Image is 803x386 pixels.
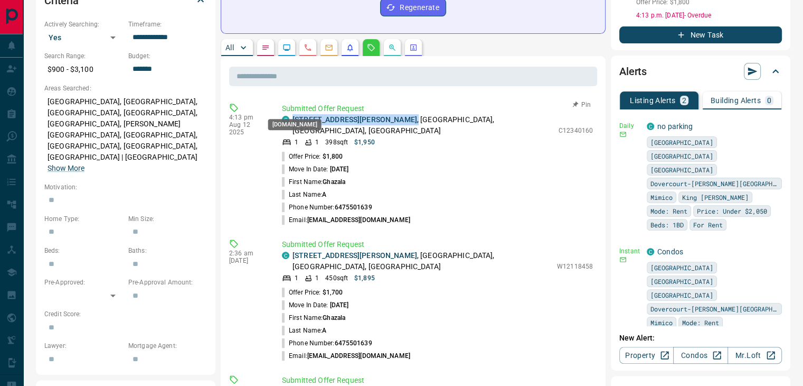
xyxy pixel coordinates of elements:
p: $1,895 [354,273,375,283]
p: [GEOGRAPHIC_DATA], [GEOGRAPHIC_DATA], [GEOGRAPHIC_DATA], [GEOGRAPHIC_DATA], [GEOGRAPHIC_DATA], [P... [44,93,207,177]
a: [STREET_ADDRESS][PERSON_NAME] [292,115,417,124]
span: $1,800 [322,153,343,160]
p: 4:13 p.m. [DATE] - Overdue [636,11,782,20]
p: 1 [295,273,298,283]
p: First Name: [282,177,345,187]
span: 6475501639 [334,204,372,211]
p: 1 [295,137,298,147]
p: All [225,44,234,51]
div: [DOMAIN_NAME] [268,119,322,130]
span: Ghazala [323,178,345,186]
span: [GEOGRAPHIC_DATA] [650,151,713,161]
p: , [GEOGRAPHIC_DATA], [GEOGRAPHIC_DATA], [GEOGRAPHIC_DATA] [292,250,552,272]
p: 2 [682,97,686,104]
p: Email: [282,351,410,361]
p: C12340160 [559,126,593,135]
button: Show More [48,163,84,174]
p: New Alert: [619,333,782,344]
span: [GEOGRAPHIC_DATA] [650,290,713,300]
svg: Emails [325,43,333,52]
a: [STREET_ADDRESS][PERSON_NAME] [292,251,417,260]
p: Pre-Approval Amount: [128,278,207,287]
a: Condos [657,247,683,256]
a: Condos [673,347,728,364]
p: Submitted Offer Request [282,375,593,386]
span: [EMAIL_ADDRESS][DOMAIN_NAME] [307,352,410,360]
span: $1,700 [322,289,343,296]
span: Mimico [650,192,673,203]
p: Building Alerts [711,97,761,104]
p: [DATE] [229,257,266,264]
p: Offer Price: [282,152,343,161]
p: Pre-Approved: [44,278,123,287]
p: Baths: [128,246,207,255]
p: 2:36 am [229,250,266,257]
span: Dovercourt-[PERSON_NAME][GEOGRAPHIC_DATA] [650,304,778,314]
p: Offer Price: [282,288,343,297]
svg: Notes [261,43,270,52]
p: Move In Date: [282,164,348,174]
span: For Rent [693,219,723,230]
a: no parking [657,122,693,131]
span: Beds: 1BD [650,219,684,230]
p: Areas Searched: [44,84,207,93]
p: Home Type: [44,214,123,224]
p: Aug 12 2025 [229,121,266,136]
span: 6475501639 [334,339,372,347]
p: Daily [619,121,640,131]
span: Price: Under $2,050 [697,206,767,216]
svg: Lead Browsing Activity [282,43,291,52]
p: 0 [767,97,771,104]
div: condos.ca [282,252,289,259]
p: 398 sqft [325,137,348,147]
div: condos.ca [647,123,654,130]
span: King [PERSON_NAME] [682,192,749,203]
span: Mimico [650,317,673,328]
p: Email: [282,215,410,225]
span: [GEOGRAPHIC_DATA] [650,276,713,287]
svg: Listing Alerts [346,43,354,52]
button: Pin [566,100,597,109]
p: , [GEOGRAPHIC_DATA], [GEOGRAPHIC_DATA], [GEOGRAPHIC_DATA] [292,114,553,136]
div: Yes [44,29,123,46]
span: [GEOGRAPHIC_DATA] [650,164,713,175]
div: condos.ca [647,248,654,255]
span: Ghazala [323,314,345,321]
span: [EMAIL_ADDRESS][DOMAIN_NAME] [307,216,410,224]
p: Lawyer: [44,341,123,351]
p: Min Size: [128,214,207,224]
p: First Name: [282,313,345,323]
svg: Email [619,131,627,138]
p: $1,950 [354,137,375,147]
p: Actively Searching: [44,20,123,29]
p: Phone Number: [282,338,372,348]
span: [DATE] [330,166,349,173]
a: Mr.Loft [728,347,782,364]
span: A [322,191,326,198]
p: Budget: [128,51,207,61]
p: Listing Alerts [630,97,676,104]
p: Move In Date: [282,300,348,310]
p: 1 [315,137,319,147]
p: W12118458 [557,262,593,271]
button: New Task [619,26,782,43]
p: Submitted Offer Request [282,239,593,250]
p: Last Name: [282,326,326,335]
h2: Alerts [619,63,647,80]
span: Dovercourt-[PERSON_NAME][GEOGRAPHIC_DATA] [650,178,778,189]
svg: Calls [304,43,312,52]
p: 1 [315,273,319,283]
span: A [322,327,326,334]
p: Timeframe: [128,20,207,29]
svg: Requests [367,43,375,52]
span: [DATE] [330,301,349,309]
p: Motivation: [44,182,207,192]
a: Property [619,347,674,364]
p: Credit Score: [44,309,207,319]
svg: Agent Actions [409,43,418,52]
p: Mortgage Agent: [128,341,207,351]
svg: Opportunities [388,43,396,52]
svg: Email [619,256,627,263]
p: Submitted Offer Request [282,103,593,114]
p: Instant [619,246,640,256]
